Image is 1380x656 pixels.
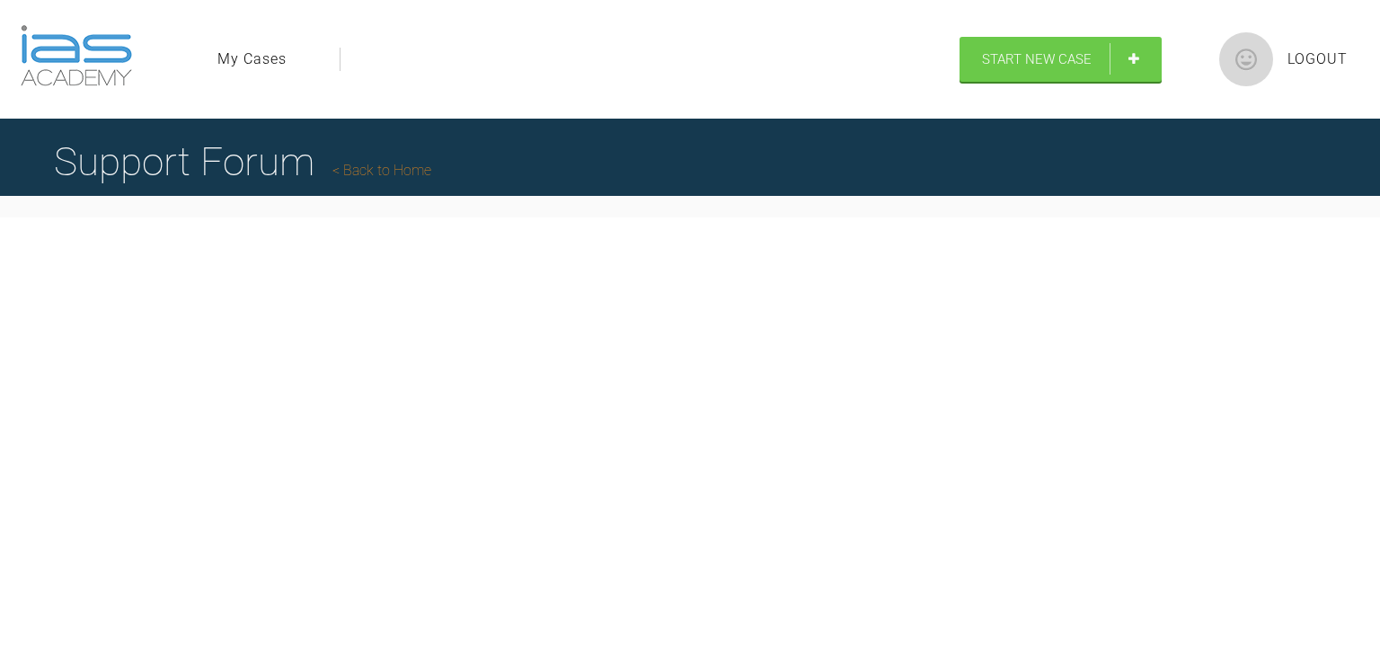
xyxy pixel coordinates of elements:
[982,51,1092,67] span: Start New Case
[1219,32,1273,86] img: profile.png
[1287,48,1348,71] a: Logout
[960,37,1162,82] a: Start New Case
[54,130,431,193] h1: Support Forum
[332,162,431,179] a: Back to Home
[21,25,132,86] img: logo-light.3e3ef733.png
[217,48,287,71] a: My Cases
